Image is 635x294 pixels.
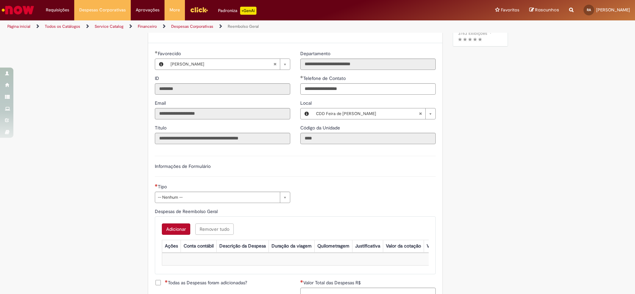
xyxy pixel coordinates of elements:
[529,7,559,13] a: Rascunhos
[158,184,168,190] span: Tipo
[155,75,161,81] span: Somente leitura - ID
[240,7,256,15] p: +GenAi
[300,125,341,131] span: Somente leitura - Código da Unidade
[300,51,332,57] span: Somente leitura - Departamento
[45,24,80,29] a: Todos os Catálogos
[155,59,167,70] button: Favorecido, Visualizar este registro Rosangela Santos De Araujo
[162,223,190,235] button: Add a row for Despesas de Reembolso Geral
[303,75,347,81] span: Telefone de Contato
[383,240,424,252] th: Valor da cotação
[95,24,123,29] a: Service Catalog
[155,163,211,169] label: Informações de Formulário
[228,24,259,29] a: Reembolso Geral
[155,75,161,82] label: Somente leitura - ID
[270,59,280,70] abbr: Limpar campo Favorecido
[352,240,383,252] th: Justificativa
[158,51,182,57] span: Necessários - Favorecido
[313,108,435,119] a: CDD Feira de [PERSON_NAME]Limpar campo Local
[300,124,341,131] label: Somente leitura - Código da Unidade
[300,59,436,70] input: Departamento
[315,240,352,252] th: Quilometragem
[458,30,487,36] span: 3763 Exibições
[218,7,256,15] div: Padroniza
[158,192,277,203] span: -- Nenhum --
[155,51,158,54] span: Obrigatório Preenchido
[165,279,247,286] span: Todas as Despesas foram adicionadas?
[303,280,362,286] span: Valor Total das Despesas R$
[181,240,217,252] th: Conta contábil
[170,7,180,13] span: More
[155,100,167,106] label: Somente leitura - Email
[79,7,126,13] span: Despesas Corporativas
[1,3,35,17] img: ServiceNow
[7,24,30,29] a: Página inicial
[316,108,419,119] span: CDD Feira de [PERSON_NAME]
[301,108,313,119] button: Local, Visualizar este registro CDD Feira de Santana
[300,76,303,78] span: Obrigatório Preenchido
[165,280,168,283] span: Necessários
[300,133,436,144] input: Código da Unidade
[155,184,158,187] span: Necessários
[300,50,332,57] label: Somente leitura - Departamento
[269,240,315,252] th: Duração da viagem
[46,7,69,13] span: Requisições
[300,100,313,106] span: Local
[501,7,519,13] span: Favoritos
[155,125,168,131] span: Somente leitura - Título
[171,24,213,29] a: Despesas Corporativas
[136,7,160,13] span: Aprovações
[155,208,219,214] span: Despesas de Reembolso Geral
[415,108,425,119] abbr: Limpar campo Local
[138,24,157,29] a: Financeiro
[167,59,290,70] a: [PERSON_NAME]Limpar campo Favorecido
[155,83,290,95] input: ID
[300,280,303,283] span: Necessários
[424,240,459,252] th: Valor por Litro
[535,7,559,13] span: Rascunhos
[155,108,290,119] input: Email
[300,83,436,95] input: Telefone de Contato
[155,124,168,131] label: Somente leitura - Título
[489,29,493,38] span: •
[596,7,630,13] span: [PERSON_NAME]
[162,240,181,252] th: Ações
[190,5,208,15] img: click_logo_yellow_360x200.png
[587,8,591,12] span: RA
[5,20,418,33] ul: Trilhas de página
[171,59,273,70] span: [PERSON_NAME]
[155,133,290,144] input: Título
[217,240,269,252] th: Descrição da Despesa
